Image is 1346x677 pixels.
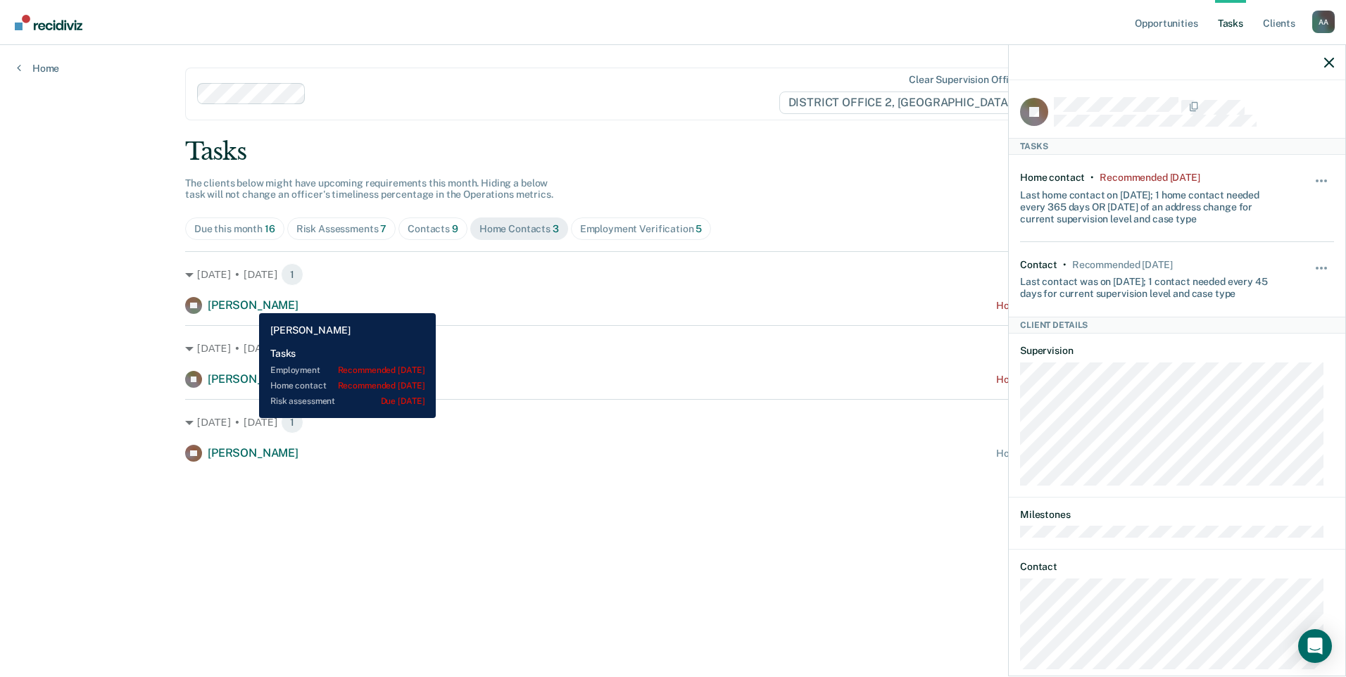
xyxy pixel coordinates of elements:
button: Profile dropdown button [1312,11,1335,33]
span: 9 [452,223,458,234]
div: Clear supervision officers [909,74,1029,86]
div: Employment Verification [580,223,703,235]
span: 7 [380,223,386,234]
div: Home contact [1020,172,1085,184]
div: • [1090,172,1094,184]
div: Home contact recommended [DATE] [996,448,1161,460]
span: [PERSON_NAME] [208,446,298,460]
span: The clients below might have upcoming requirements this month. Hiding a below task will not chang... [185,177,553,201]
div: Tasks [1009,138,1345,155]
div: Last contact was on [DATE]; 1 contact needed every 45 days for current supervision level and case... [1020,270,1282,300]
span: 16 [265,223,275,234]
dt: Contact [1020,561,1334,573]
span: 1 [281,263,303,286]
div: Home contact recommended [DATE] [996,300,1161,312]
div: A A [1312,11,1335,33]
div: [DATE] • [DATE] [185,411,1161,434]
div: Open Intercom Messenger [1298,629,1332,663]
div: Home contact recommended [DATE] [996,374,1161,386]
div: Home Contacts [479,223,559,235]
div: Client Details [1009,317,1345,334]
div: Recommended in 23 days [1072,259,1172,271]
div: [DATE] • [DATE] [185,263,1161,286]
div: Tasks [185,137,1161,166]
span: [PERSON_NAME] [208,372,298,386]
span: 3 [553,223,559,234]
div: Contact [1020,259,1057,271]
span: 1 [281,337,303,360]
div: [DATE] • [DATE] [185,337,1161,360]
div: • [1063,259,1067,271]
div: Last home contact on [DATE]; 1 home contact needed every 365 days OR [DATE] of an address change ... [1020,184,1282,224]
dt: Milestones [1020,509,1334,521]
span: [PERSON_NAME] [208,298,298,312]
span: 1 [281,411,303,434]
div: Recommended 4 months ago [1100,172,1200,184]
a: Home [17,62,59,75]
div: Due this month [194,223,275,235]
img: Recidiviz [15,15,82,30]
div: Contacts [408,223,458,235]
div: Risk Assessments [296,223,387,235]
span: 5 [696,223,702,234]
span: DISTRICT OFFICE 2, [GEOGRAPHIC_DATA] [779,91,1032,114]
dt: Supervision [1020,345,1334,357]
